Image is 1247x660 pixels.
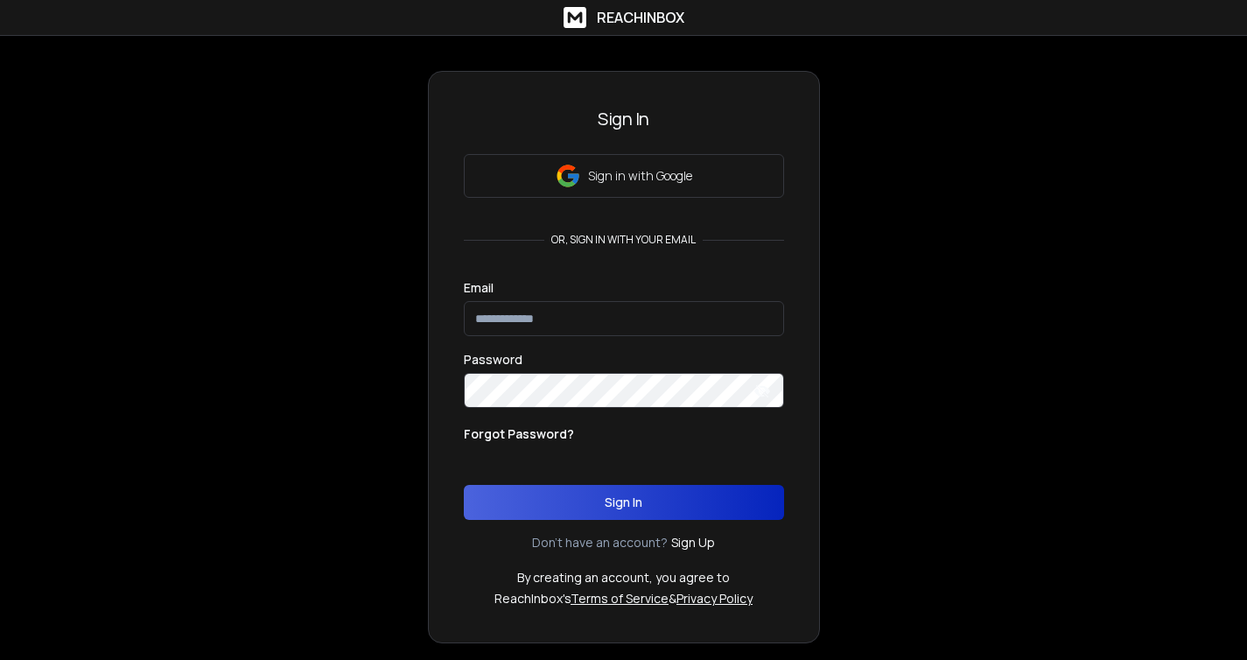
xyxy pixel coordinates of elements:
p: Forgot Password? [464,425,574,443]
a: Sign Up [671,534,715,551]
p: ReachInbox's & [494,590,753,607]
a: Terms of Service [571,590,669,607]
h3: Sign In [464,107,784,131]
button: Sign in with Google [464,154,784,198]
p: or, sign in with your email [544,233,703,247]
a: Privacy Policy [676,590,753,607]
p: Don't have an account? [532,534,668,551]
label: Email [464,282,494,294]
a: ReachInbox [564,7,684,28]
h1: ReachInbox [597,7,684,28]
p: Sign in with Google [588,167,692,185]
label: Password [464,354,522,366]
button: Sign In [464,485,784,520]
p: By creating an account, you agree to [517,569,730,586]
